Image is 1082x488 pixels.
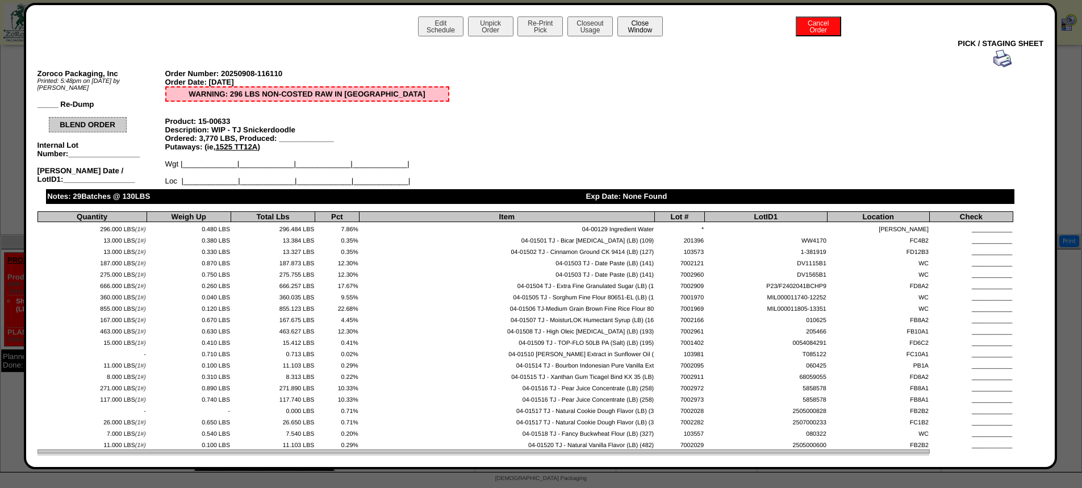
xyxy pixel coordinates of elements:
td: ____________ [929,381,1013,393]
td: PB1A [827,358,929,370]
td: 666.000 LBS [37,279,147,290]
img: print.gif [993,49,1012,68]
td: ____________ [929,256,1013,268]
td: 7002909 [654,279,704,290]
td: 0.380 LBS [147,233,231,245]
td: 04-01504 TJ - Extra Fine Granulated Sugar (LB) (1 [359,279,654,290]
td: 7.000 LBS [37,427,147,438]
td: 0054084291 [705,336,828,347]
td: 12.30% [315,256,359,268]
td: 0.000 LBS [231,404,315,415]
td: 10.33% [315,393,359,404]
td: 04-01503 TJ - Date Paste (LB) (141) [359,268,654,279]
td: 187.000 LBS [37,256,147,268]
td: MIL000011740-12252 [705,290,828,302]
td: 04-01505 TJ - Sorghum Fine Flour 80651-EL (LB) (1 [359,290,654,302]
td: 0.040 LBS [147,290,231,302]
button: UnpickOrder [468,16,513,36]
td: 0.71% [315,404,359,415]
td: 13.000 LBS [37,245,147,256]
td: 360.000 LBS [37,290,147,302]
td: [PERSON_NAME] [827,222,929,233]
td: - [37,404,147,415]
th: Weigh Up [147,212,231,222]
td: 167.000 LBS [37,313,147,324]
div: WARNING: 296 LBS NON-COSTED RAW IN [GEOGRAPHIC_DATA] [165,86,449,102]
th: Pct [315,212,359,222]
span: (1#) [135,294,146,301]
td: 0.410 LBS [147,336,231,347]
td: 666.257 LBS [231,279,315,290]
td: 7002029 [654,438,704,449]
td: Picked By:________________________________ [315,453,930,472]
td: 04-01509 TJ - TOP-FLO 50LB PA (Salt) (LB) (195) [359,336,654,347]
div: Zoroco Packaging, Inc [37,69,165,78]
td: 0.740 LBS [147,393,231,404]
td: DV1565B1 [705,268,828,279]
td: 0.120 LBS [147,302,231,313]
span: (1#) [135,419,146,426]
td: 103573 [654,245,704,256]
td: 17.67% [315,279,359,290]
td: 7001969 [654,302,704,313]
div: Wgt |_____________|_____________|_____________|_____________| Loc |_____________|_____________|__... [165,160,449,185]
td: 04-01517 TJ - Natural Cookie Dough Flavor (LB) (3 [359,404,654,415]
td: FB2B2 [827,438,929,449]
td: 7.540 LBS [231,427,315,438]
th: Check [929,212,1013,222]
td: 0.41% [315,336,359,347]
div: Exp Date: None Found [584,189,1015,204]
td: 04-01503 TJ - Date Paste (LB) (141) [359,256,654,268]
td: 04-01516 TJ - Pear Juice Concentrate (LB) (258) [359,393,654,404]
td: 2507000233 [705,415,828,427]
td: 04-01507 TJ - MoisturLOK Humectant Syrup (LB) (16 [359,313,654,324]
span: (1#) [135,374,146,381]
td: 04-01520 TJ - Natural Vanilla Flavor (LB) (482) [359,438,654,449]
td: 296.484 LBS [231,222,315,233]
td: 7002166 [654,313,704,324]
td: 7002960 [654,268,704,279]
td: 12.30% [315,324,359,336]
td: 7002095 [654,358,704,370]
td: FB8A1 [827,393,929,404]
td: ____________ [929,245,1013,256]
div: Product: 15-00633 [165,117,449,126]
td: 22.68% [315,302,359,313]
td: FD12B3 [827,245,929,256]
td: 7002961 [654,324,704,336]
td: 080322 [705,427,828,438]
div: [PERSON_NAME] Date / LotID1:_________________ [37,166,165,183]
td: 060425 [705,358,828,370]
td: T085122 [705,347,828,358]
button: EditSchedule [418,16,463,36]
div: Order Date: [DATE] [165,78,449,86]
td: 04-01517 TJ - Natural Cookie Dough Flavor (LB) (3 [359,415,654,427]
td: 296.000 LBS [37,222,147,233]
div: Order Number: 20250908-116110 [165,69,449,78]
td: - [147,404,231,415]
td: FB8A2 [827,313,929,324]
td: 7002121 [654,256,704,268]
td: 68059055 [705,370,828,381]
td: 13.327 LBS [231,245,315,256]
td: ____________ [929,290,1013,302]
td: 0.750 LBS [147,268,231,279]
td: 26.000 LBS [37,415,147,427]
td: 04-01502 TJ - Cinnamon Ground CK 9414 (LB) (127) [359,245,654,256]
td: 04-01508 TJ - High Oleic [MEDICAL_DATA] (LB) (193) [359,324,654,336]
td: 7002282 [654,415,704,427]
span: (1#) [135,317,146,324]
td: 167.675 LBS [231,313,315,324]
td: FD6C2 [827,336,929,347]
td: 117.000 LBS [37,393,147,404]
th: Lot # [654,212,704,222]
td: ____________ [929,222,1013,233]
td: 463.000 LBS [37,324,147,336]
td: 7002973 [654,393,704,404]
td: 7002972 [654,381,704,393]
td: 11.103 LBS [231,358,315,370]
td: 9.55% [315,290,359,302]
td: 117.740 LBS [231,393,315,404]
span: (1#) [135,249,146,256]
td: 103557 [654,427,704,438]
